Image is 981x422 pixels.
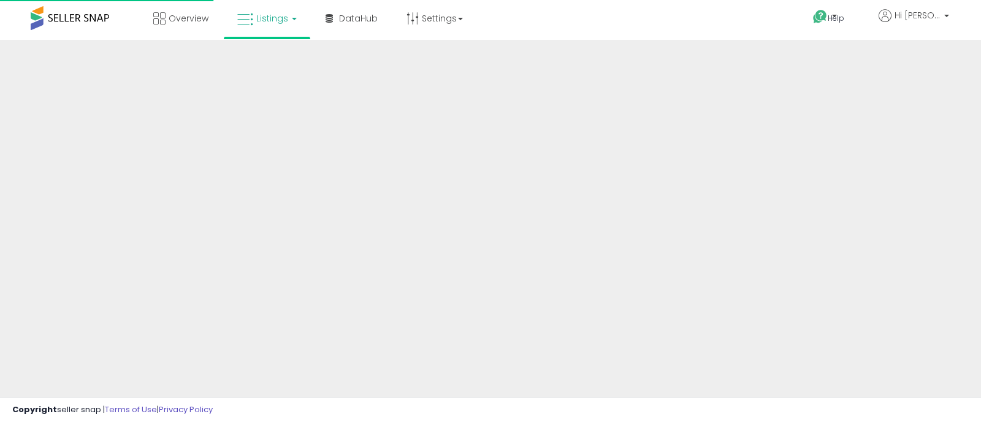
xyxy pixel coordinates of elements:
span: Help [828,13,844,23]
span: DataHub [339,12,378,24]
span: Hi [PERSON_NAME] [895,9,941,21]
a: Hi [PERSON_NAME] [879,9,949,37]
i: Get Help [812,9,828,24]
span: Listings [256,12,288,24]
span: Overview [169,12,208,24]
